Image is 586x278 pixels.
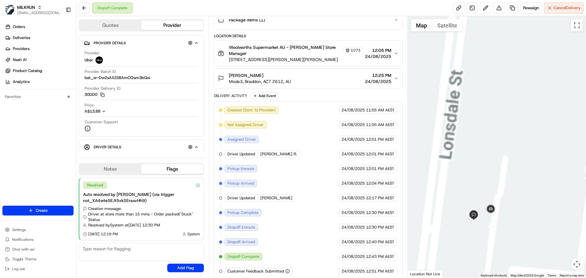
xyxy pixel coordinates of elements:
[96,56,103,64] img: uber-new-logo.jpeg
[2,33,76,43] a: Deliveries
[229,72,263,78] span: [PERSON_NAME]
[366,210,394,215] span: 12:30 PM AEST
[214,10,402,30] button: Package Items (1)
[260,195,292,201] span: [PERSON_NAME]
[2,55,76,65] a: Nash AI
[227,225,255,230] span: Dropoff Enroute
[409,270,429,278] a: Open this area in Google Maps (opens a new window)
[227,239,255,245] span: Dropoff Arrived
[432,19,462,31] button: Show satellite imagery
[342,166,365,171] span: 24/08/2025
[571,258,583,270] button: Map camera controls
[167,264,204,272] button: Add Flag
[548,274,556,277] a: Terms (opens in new tab)
[85,86,121,91] span: Provider Delivery ID
[227,195,255,201] span: Driver Updated
[2,206,74,215] button: Create
[365,72,391,78] span: 12:25 PM
[5,5,15,15] img: MILKRUN
[83,182,107,189] div: Resolved
[85,119,118,125] span: Customer Support
[366,107,395,113] span: 11:55 AM AEST
[85,103,94,108] span: Price
[12,257,37,262] span: Toggle Theme
[227,181,254,186] span: Pickup Arrived
[227,254,259,259] span: Dropoff Complete
[342,269,365,274] span: 24/08/2025
[12,247,34,252] span: Chat with us!
[2,77,76,87] a: Analytics
[2,255,74,263] button: Toggle Theme
[366,254,394,259] span: 12:43 PM AEST
[227,269,284,274] span: Customer Feedback Submitted
[487,221,494,228] div: 19
[83,191,200,204] div: Auto resolved by [PERSON_NAME] (via trigger not_XA4wte5EJt5xkSErasvHh9)
[85,92,105,97] button: 30DD0
[342,107,365,113] span: 24/08/2025
[523,5,539,11] span: Reassign
[366,151,394,157] span: 12:01 PM AEST
[13,46,30,52] span: Providers
[408,270,443,278] div: Location Not Live
[366,269,394,274] span: 12:51 PM AEST
[365,53,391,60] span: 24/08/2025
[366,122,395,128] span: 11:55 AM AEST
[227,122,264,128] span: Not Assigned Driver
[13,79,30,85] span: Analytics
[187,232,200,236] span: System
[12,227,26,232] span: Settings
[366,225,394,230] span: 12:30 PM AEST
[79,20,141,30] button: Quotes
[351,48,360,53] span: 1073
[365,78,391,85] span: 24/08/2025
[17,10,61,15] button: [EMAIL_ADDRESS][DOMAIN_NAME]
[342,225,365,230] span: 24/08/2025
[2,235,74,244] button: Notifications
[342,151,365,157] span: 24/08/2025
[94,41,126,45] span: Provider Details
[227,107,276,113] span: Created (Sent To Provider)
[229,17,265,23] span: Package Items ( 1 )
[229,44,342,56] span: Woolworths Supermarket AU - [PERSON_NAME] Store Manager
[85,50,99,56] span: Provider
[227,210,259,215] span: Pickup Complete
[13,24,25,30] span: Orders
[88,206,121,211] span: Creation message:
[85,57,93,63] span: Uber
[17,4,35,10] span: MILKRUN
[141,20,203,30] button: Provider
[409,270,429,278] img: Google
[560,274,584,277] a: Report a map error
[13,68,42,74] span: Product Catalog
[12,237,34,242] span: Notifications
[13,35,30,41] span: Deliveries
[2,226,74,234] button: Settings
[365,47,391,53] span: 12:05 PM
[88,222,124,228] span: Resolved by System
[571,19,583,31] button: Toggle fullscreen view
[2,245,74,254] button: Chat with us!
[85,109,100,114] span: A$13.88
[342,137,365,142] span: 24/08/2025
[88,211,200,222] span: Driver at store more than 15 mins - Order packed | "Stuck" Status
[366,137,394,142] span: 12:01 PM AEST
[2,66,76,76] a: Product Catalog
[79,164,141,174] button: Notes
[13,57,27,63] span: Nash AI
[227,151,255,157] span: Driver Updated
[411,19,432,31] button: Show street map
[85,109,138,114] button: A$13.88
[214,93,247,98] div: Delivery Activity
[229,78,291,85] span: Mode3, Braddon, ACT 2612, AU
[227,137,256,142] span: Assigned Driver
[229,56,362,63] span: [STREET_ADDRESS][PERSON_NAME][PERSON_NAME]
[2,2,63,17] button: MILKRUNMILKRUN[EMAIL_ADDRESS][DOMAIN_NAME]
[214,69,402,88] button: [PERSON_NAME]Mode3, Braddon, ACT 2612, AU12:25 PM24/08/2025
[366,195,394,201] span: 12:17 PM AEST
[2,22,76,32] a: Orders
[342,122,365,128] span: 24/08/2025
[511,274,544,277] span: Map data ©2025 Google
[12,266,25,271] span: Log out
[520,2,542,13] button: Reassign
